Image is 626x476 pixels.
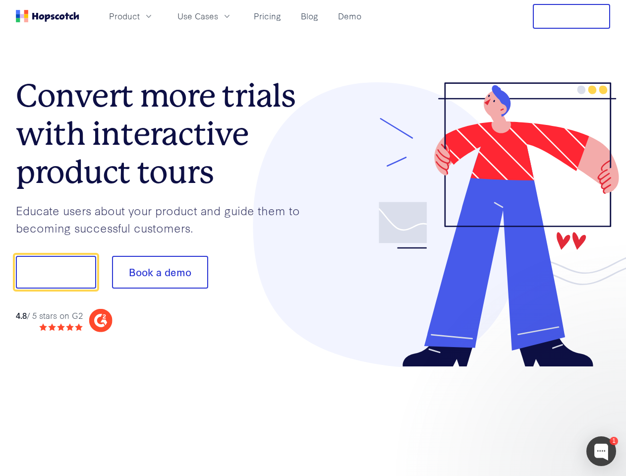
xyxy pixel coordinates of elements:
h1: Convert more trials with interactive product tours [16,77,313,191]
p: Educate users about your product and guide them to becoming successful customers. [16,202,313,236]
span: Product [109,10,140,22]
button: Book a demo [112,256,208,289]
button: Product [103,8,160,24]
div: / 5 stars on G2 [16,309,83,322]
span: Use Cases [177,10,218,22]
button: Free Trial [533,4,610,29]
a: Demo [334,8,365,24]
a: Pricing [250,8,285,24]
strong: 4.8 [16,309,27,321]
button: Show me! [16,256,96,289]
a: Blog [297,8,322,24]
div: 1 [610,437,618,445]
a: Home [16,10,79,22]
button: Use Cases [171,8,238,24]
